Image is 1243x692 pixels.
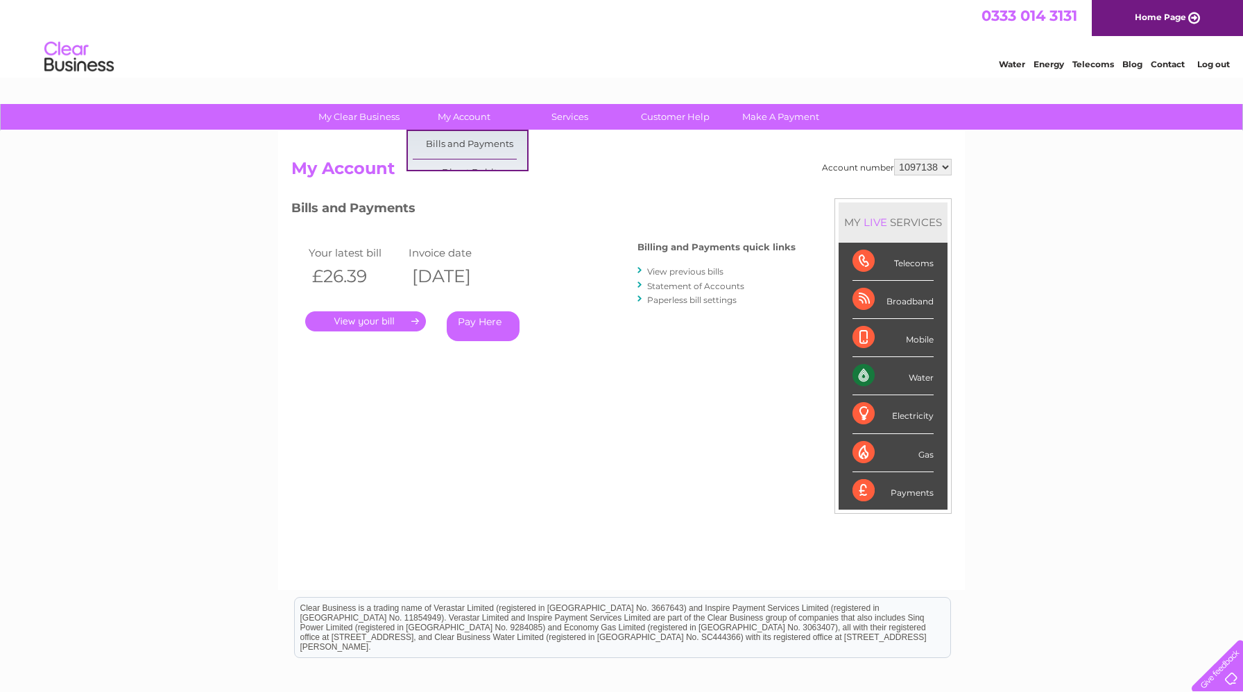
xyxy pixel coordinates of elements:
[852,472,934,510] div: Payments
[1072,59,1114,69] a: Telecoms
[852,434,934,472] div: Gas
[1122,59,1142,69] a: Blog
[405,243,505,262] td: Invoice date
[447,311,520,341] a: Pay Here
[981,7,1077,24] a: 0333 014 3131
[999,59,1025,69] a: Water
[291,159,952,185] h2: My Account
[852,395,934,433] div: Electricity
[413,131,527,159] a: Bills and Payments
[305,311,426,331] a: .
[305,243,405,262] td: Your latest bill
[405,262,505,291] th: [DATE]
[618,104,732,130] a: Customer Help
[1151,59,1185,69] a: Contact
[647,295,737,305] a: Paperless bill settings
[295,8,950,67] div: Clear Business is a trading name of Verastar Limited (registered in [GEOGRAPHIC_DATA] No. 3667643...
[861,216,890,229] div: LIVE
[647,281,744,291] a: Statement of Accounts
[822,159,952,175] div: Account number
[852,319,934,357] div: Mobile
[291,198,796,223] h3: Bills and Payments
[852,357,934,395] div: Water
[839,202,948,242] div: MY SERVICES
[407,104,522,130] a: My Account
[852,281,934,319] div: Broadband
[44,36,114,78] img: logo.png
[1197,59,1230,69] a: Log out
[723,104,838,130] a: Make A Payment
[302,104,416,130] a: My Clear Business
[305,262,405,291] th: £26.39
[513,104,627,130] a: Services
[413,159,527,187] a: Direct Debit
[637,242,796,252] h4: Billing and Payments quick links
[1034,59,1064,69] a: Energy
[852,243,934,281] div: Telecoms
[647,266,723,277] a: View previous bills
